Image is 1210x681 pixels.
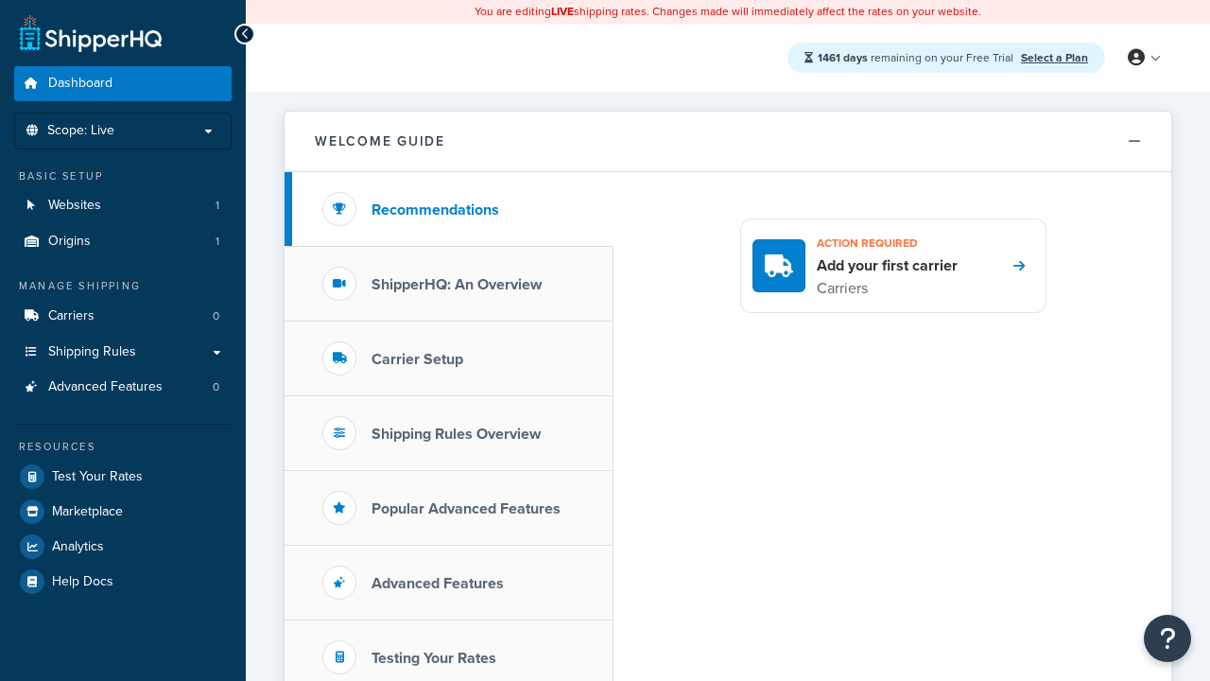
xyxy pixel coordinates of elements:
[52,574,113,590] span: Help Docs
[14,224,232,259] li: Origins
[14,565,232,599] a: Help Docs
[48,76,112,92] span: Dashboard
[48,344,136,360] span: Shipping Rules
[372,575,504,592] h3: Advanced Features
[213,379,219,395] span: 0
[14,370,232,405] li: Advanced Features
[14,278,232,294] div: Manage Shipping
[372,201,499,218] h3: Recommendations
[47,123,114,139] span: Scope: Live
[1021,49,1088,66] a: Select a Plan
[216,234,219,250] span: 1
[14,224,232,259] a: Origins1
[52,504,123,520] span: Marketplace
[817,255,958,276] h4: Add your first carrier
[14,188,232,223] li: Websites
[818,49,1016,66] span: remaining on your Free Trial
[285,112,1171,172] button: Welcome Guide
[48,198,101,214] span: Websites
[372,650,496,667] h3: Testing Your Rates
[372,276,542,293] h3: ShipperHQ: An Overview
[14,299,232,334] li: Carriers
[14,168,232,184] div: Basic Setup
[14,439,232,455] div: Resources
[372,426,541,443] h3: Shipping Rules Overview
[213,308,219,324] span: 0
[14,66,232,101] a: Dashboard
[818,49,868,66] strong: 1461 days
[551,3,574,20] b: LIVE
[48,234,91,250] span: Origins
[52,469,143,485] span: Test Your Rates
[372,351,463,368] h3: Carrier Setup
[48,308,95,324] span: Carriers
[315,134,445,148] h2: Welcome Guide
[14,299,232,334] a: Carriers0
[14,495,232,529] a: Marketplace
[372,500,561,517] h3: Popular Advanced Features
[216,198,219,214] span: 1
[14,460,232,494] a: Test Your Rates
[14,370,232,405] a: Advanced Features0
[1144,615,1191,662] button: Open Resource Center
[52,539,104,555] span: Analytics
[14,188,232,223] a: Websites1
[14,530,232,564] a: Analytics
[817,231,958,255] h3: Action required
[817,276,958,301] p: Carriers
[14,335,232,370] a: Shipping Rules
[48,379,163,395] span: Advanced Features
